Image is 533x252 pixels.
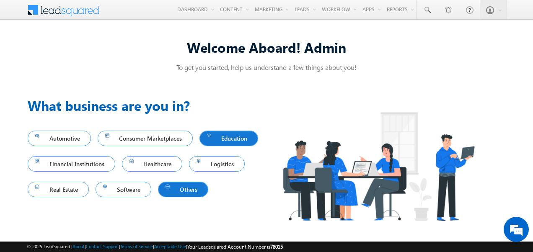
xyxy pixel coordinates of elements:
textarea: Type your message and hit 'Enter' [11,77,153,188]
span: Automotive [35,133,83,144]
h3: What business are you in? [28,95,266,116]
em: Start Chat [114,195,152,206]
span: Education [207,133,251,144]
span: Healthcare [129,158,175,170]
div: Minimize live chat window [137,4,158,24]
a: Contact Support [86,244,119,249]
span: Software [103,184,144,195]
p: To get you started, help us understand a few things about you! [28,63,505,72]
span: Financial Institutions [35,158,108,170]
a: About [72,244,85,249]
span: 78015 [270,244,283,250]
span: Consumer Marketplaces [105,133,186,144]
div: Chat with us now [44,44,141,55]
span: © 2025 LeadSquared | | | | | [27,243,283,251]
div: Welcome Aboard! Admin [28,38,505,56]
span: Your Leadsquared Account Number is [187,244,283,250]
span: Logistics [197,158,237,170]
span: Real Estate [35,184,81,195]
a: Terms of Service [120,244,153,249]
span: Others [166,184,201,195]
img: Industry.png [266,95,490,237]
img: d_60004797649_company_0_60004797649 [14,44,35,55]
a: Acceptable Use [154,244,186,249]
